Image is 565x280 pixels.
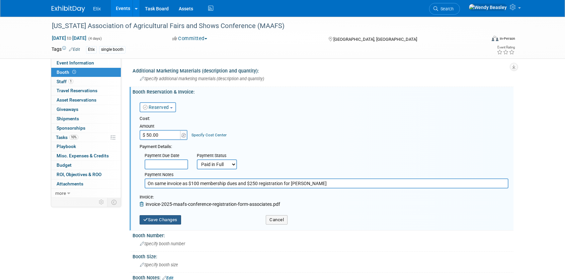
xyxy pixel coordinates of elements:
div: Event Format [446,35,515,45]
button: Save Changes [140,215,181,225]
div: Etix [86,46,97,53]
a: more [51,189,121,198]
div: Payment Notes [145,172,508,178]
span: Playbook [57,144,76,149]
a: Travel Reservations [51,86,121,95]
a: Event Information [51,58,121,67]
a: Tasks10% [51,133,121,142]
span: Etix [93,6,101,11]
span: 10% [69,135,78,140]
a: Giveaways [51,105,121,114]
a: Reserved [143,105,169,110]
td: Tags [52,46,80,53]
div: [US_STATE] Association of Agricultural Fairs and Shows Conference (MAAFS) [50,20,476,32]
span: Tasks [56,135,78,140]
div: Payment Status [197,153,242,159]
span: 1 [68,79,73,84]
a: Staff1 [51,77,121,86]
button: Reserved [140,102,176,112]
span: Giveaways [57,107,78,112]
a: Specify Cost Center [191,133,227,137]
a: Remove Attachment [140,201,146,207]
span: invoice-2025-maafs-conference-registration-form-associates.pdf [146,201,280,207]
a: ROI, Objectives & ROO [51,170,121,179]
div: In-Person [499,36,515,41]
div: Invoice: [140,194,280,201]
div: Payment Details: [140,142,508,150]
div: single booth [99,46,126,53]
span: ROI, Objectives & ROO [57,172,101,177]
div: Additional Marketing Materials (description and quantity): [133,66,513,74]
a: Edit [69,47,80,52]
a: Misc. Expenses & Credits [51,151,121,160]
img: Wendy Beasley [469,4,507,11]
a: Playbook [51,142,121,151]
span: Booth [57,69,77,75]
button: Committed [170,35,210,42]
span: Event Information [57,60,94,65]
span: (4 days) [88,36,102,41]
div: Booth Reservation & Invoice: [133,87,513,95]
span: Booth not reserved yet [71,69,77,75]
span: Shipments [57,116,79,121]
img: Format-Inperson.png [492,36,498,41]
span: Specify booth size [140,262,178,267]
img: ExhibitDay [52,6,85,12]
div: Payment Due Date [145,153,187,159]
div: Amount [140,123,188,130]
a: Attachments [51,179,121,188]
td: Personalize Event Tab Strip [96,198,107,206]
td: Toggle Event Tabs [107,198,121,206]
span: more [55,190,66,196]
span: Travel Reservations [57,88,97,93]
a: Search [429,3,460,15]
div: Event Rating [497,46,515,49]
span: Sponsorships [57,125,85,131]
div: Booth Size: [133,252,513,260]
span: [DATE] [DATE] [52,35,87,41]
span: Misc. Expenses & Credits [57,153,109,158]
a: Shipments [51,114,121,123]
a: Asset Reservations [51,96,121,105]
span: [GEOGRAPHIC_DATA], [GEOGRAPHIC_DATA] [333,37,417,42]
button: Cancel [266,215,288,225]
span: Budget [57,162,72,168]
a: Budget [51,161,121,170]
span: Specify additional marketing materials (description and quantity) [140,76,264,81]
div: Booth Number: [133,231,513,239]
span: to [66,35,72,41]
a: Booth [51,68,121,77]
span: Attachments [57,181,83,186]
span: Search [438,6,454,11]
span: Asset Reservations [57,97,96,103]
span: Staff [57,79,73,84]
div: Cost: [140,116,508,122]
span: Specify booth number [140,241,185,246]
a: Sponsorships [51,124,121,133]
